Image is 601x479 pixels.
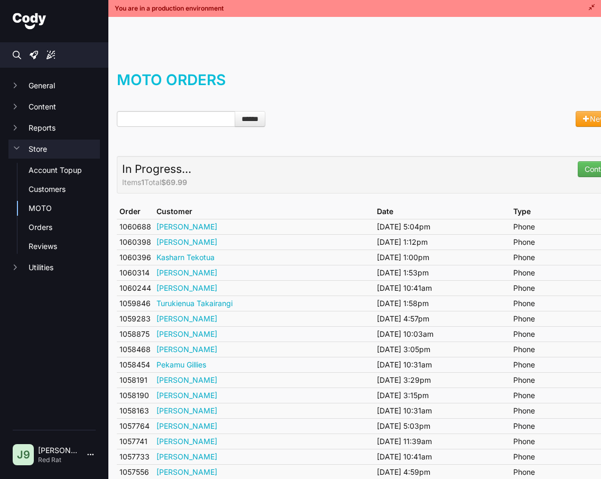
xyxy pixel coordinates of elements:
td: Phone [511,434,599,449]
th: Type [511,204,599,219]
td: [DATE] 1:53pm [374,265,511,280]
a: [PERSON_NAME] [156,329,217,338]
td: [DATE] 10:31am [374,357,511,372]
td: Phone [511,280,599,296]
td: Phone [511,311,599,326]
td: 1060396 [117,250,154,265]
td: Phone [511,357,599,372]
td: 1057741 [117,434,154,449]
td: Phone [511,296,599,311]
td: Phone [511,234,599,250]
td: 1058468 [117,342,154,357]
a: Customers [29,184,100,195]
button: Reports [8,118,100,137]
a: [PERSON_NAME] [156,237,217,246]
td: 1060314 [117,265,154,280]
button: Store [8,140,100,159]
td: [DATE] 5:03pm [374,418,511,434]
td: Phone [511,250,599,265]
td: [DATE] 10:31am [374,403,511,418]
strong: 1 [141,178,144,187]
td: Phone [511,372,599,388]
a: MOTO [29,203,100,214]
td: 1058163 [117,403,154,418]
a: [PERSON_NAME] [156,406,217,415]
td: [DATE] 1:00pm [374,250,511,265]
a: [PERSON_NAME] [156,421,217,430]
td: [DATE] 10:03am [374,326,511,342]
a: Kasharn Tekotua [156,253,215,262]
td: [DATE] 10:41am [374,449,511,464]
a: [PERSON_NAME] [156,375,217,384]
td: 1060398 [117,234,154,250]
a: Pekamu Gillies [156,360,206,369]
td: 1059846 [117,296,154,311]
td: Phone [511,219,599,234]
td: 1060244 [117,280,154,296]
td: [DATE] 11:39am [374,434,511,449]
td: Phone [511,326,599,342]
th: Date [374,204,511,219]
td: [DATE] 1:58pm [374,296,511,311]
button: Utilities [8,258,100,277]
a: [PERSON_NAME] [156,314,217,323]
a: [PERSON_NAME] [156,437,217,446]
td: 1058190 [117,388,154,403]
a: Account Topup [29,165,100,176]
a: [PERSON_NAME] [156,452,217,461]
a: Orders [29,222,100,233]
td: Phone [511,418,599,434]
td: [DATE] 3:15pm [374,388,511,403]
strong: $69.99 [161,178,187,187]
td: [DATE] 4:57pm [374,311,511,326]
span: You are in a production environment [115,4,224,13]
td: 1060688 [117,219,154,234]
button: Content [8,97,100,116]
p: Red Rat [38,456,79,464]
p: [PERSON_NAME] | 9513 [38,445,79,456]
a: Turukienua Takairangi [156,299,233,308]
td: 1057733 [117,449,154,464]
td: [DATE] 3:29pm [374,372,511,388]
th: Order [117,204,154,219]
strong: In Progress... [122,162,191,176]
th: Customer [154,204,374,219]
td: [DATE] 3:05pm [374,342,511,357]
a: [PERSON_NAME] [156,222,217,231]
td: Phone [511,342,599,357]
td: 1058454 [117,357,154,372]
a: [PERSON_NAME] [156,268,217,277]
td: [DATE] 10:41am [374,280,511,296]
td: 1058191 [117,372,154,388]
td: Phone [511,388,599,403]
td: Phone [511,449,599,464]
a: [PERSON_NAME] [156,283,217,292]
td: 1057764 [117,418,154,434]
a: [PERSON_NAME] [156,467,217,476]
td: 1058875 [117,326,154,342]
a: Reviews [29,241,100,252]
a: [PERSON_NAME] [156,391,217,400]
td: [DATE] 5:04pm [374,219,511,234]
a: [PERSON_NAME] [156,345,217,354]
td: Phone [511,403,599,418]
button: General [8,76,100,95]
td: [DATE] 1:12pm [374,234,511,250]
td: Phone [511,265,599,280]
td: 1059283 [117,311,154,326]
